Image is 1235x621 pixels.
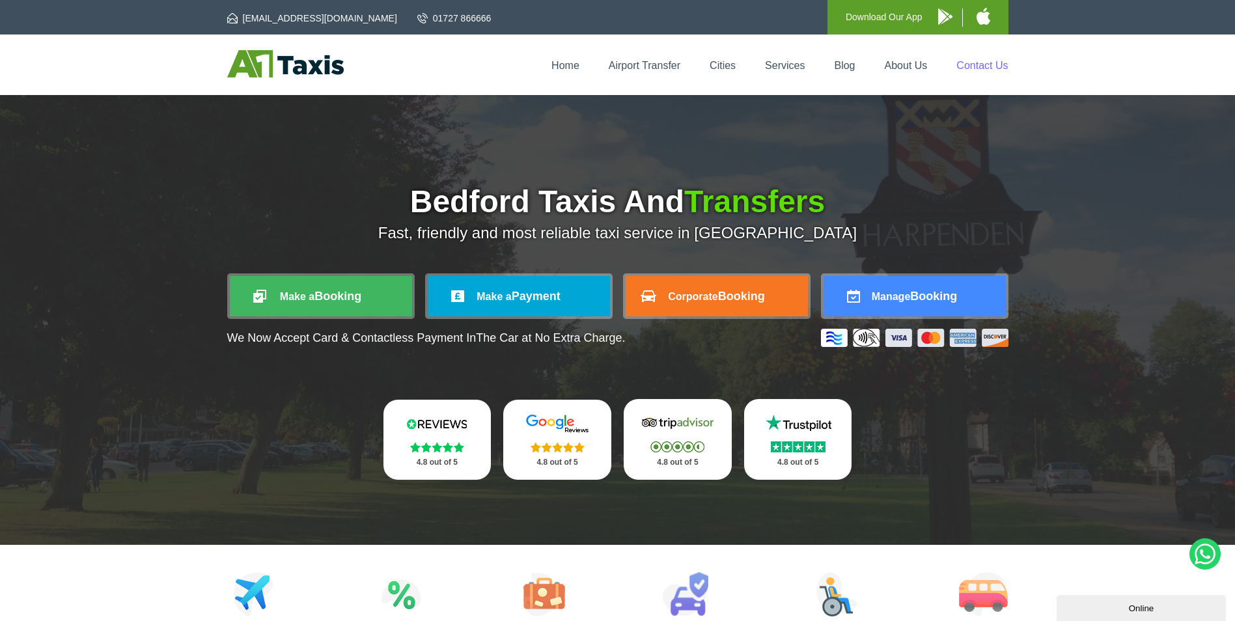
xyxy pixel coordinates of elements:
img: Car Rental [662,572,708,616]
a: Home [551,60,579,71]
img: Tours [523,572,565,616]
img: Stars [771,441,826,452]
span: Corporate [668,291,717,302]
img: Credit And Debit Cards [821,329,1008,347]
p: Download Our App [846,9,923,25]
span: Manage [872,291,911,302]
a: CorporateBooking [626,276,808,316]
a: [EMAIL_ADDRESS][DOMAIN_NAME] [227,12,397,25]
a: 01727 866666 [417,12,492,25]
span: Make a [477,291,511,302]
p: Fast, friendly and most reliable taxi service in [GEOGRAPHIC_DATA] [227,224,1008,242]
p: 4.8 out of 5 [518,454,597,471]
a: Services [765,60,805,71]
img: A1 Taxis Android App [938,8,952,25]
a: Make aBooking [230,276,412,316]
p: 4.8 out of 5 [638,454,717,471]
img: Stars [410,442,464,452]
p: 4.8 out of 5 [758,454,838,471]
p: We Now Accept Card & Contactless Payment In [227,331,626,345]
a: ManageBooking [824,276,1006,316]
a: Tripadvisor Stars 4.8 out of 5 [624,399,732,480]
a: About Us [885,60,928,71]
img: Reviews.io [398,414,476,434]
a: Airport Transfer [609,60,680,71]
span: Make a [280,291,314,302]
img: Attractions [382,572,421,616]
a: Blog [834,60,855,71]
h1: Bedford Taxis And [227,186,1008,217]
img: Minibus [959,572,1008,616]
img: Wheelchair [816,572,858,616]
img: Trustpilot [759,413,837,433]
p: 4.8 out of 5 [398,454,477,471]
iframe: chat widget [1057,592,1228,621]
img: A1 Taxis St Albans LTD [227,50,344,77]
span: The Car at No Extra Charge. [476,331,625,344]
a: Contact Us [956,60,1008,71]
a: Make aPayment [428,276,610,316]
a: Trustpilot Stars 4.8 out of 5 [744,399,852,480]
img: Tripadvisor [639,413,717,433]
a: Google Stars 4.8 out of 5 [503,400,611,480]
span: Transfers [684,184,825,219]
img: Stars [650,441,704,452]
a: Reviews.io Stars 4.8 out of 5 [383,400,492,480]
img: Airport Transfers [234,572,273,616]
img: Stars [531,442,585,452]
img: A1 Taxis iPhone App [977,8,990,25]
img: Google [518,414,596,434]
a: Cities [710,60,736,71]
